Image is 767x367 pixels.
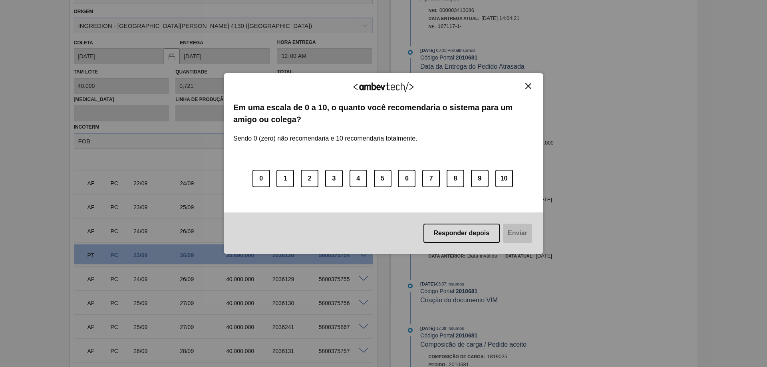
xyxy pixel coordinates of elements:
button: 9 [471,170,489,187]
img: Close [525,83,531,89]
button: 3 [325,170,343,187]
label: Em uma escala de 0 a 10, o quanto você recomendaria o sistema para um amigo ou colega? [233,101,534,126]
button: 1 [276,170,294,187]
button: 5 [374,170,391,187]
button: Responder depois [423,224,500,243]
button: 2 [301,170,318,187]
button: 6 [398,170,415,187]
label: Sendo 0 (zero) não recomendaria e 10 recomendaria totalmente. [233,125,417,142]
button: 4 [350,170,367,187]
button: 7 [422,170,440,187]
button: Close [523,83,534,89]
button: 8 [447,170,464,187]
button: 0 [252,170,270,187]
button: 10 [495,170,513,187]
img: Logo Ambevtech [354,82,413,92]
